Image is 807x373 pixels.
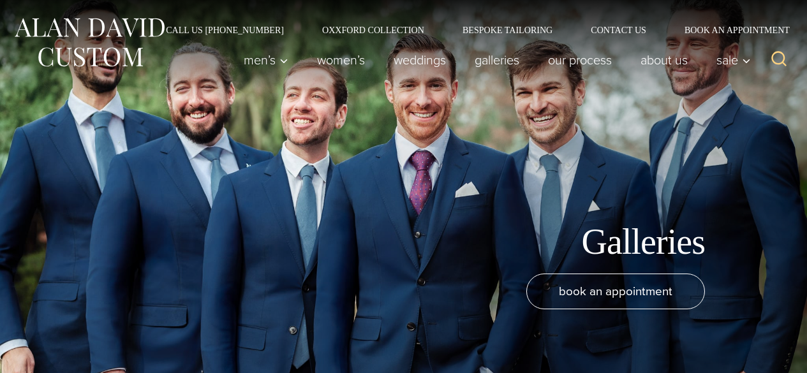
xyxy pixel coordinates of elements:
[13,14,166,71] img: Alan David Custom
[244,54,288,66] span: Men’s
[147,26,303,34] a: Call Us [PHONE_NUMBER]
[559,282,672,300] span: book an appointment
[665,26,794,34] a: Book an Appointment
[303,47,380,73] a: Women’s
[582,221,706,263] h1: Galleries
[534,47,626,73] a: Our Process
[461,47,534,73] a: Galleries
[147,26,794,34] nav: Secondary Navigation
[443,26,572,34] a: Bespoke Tailoring
[526,274,705,309] a: book an appointment
[303,26,443,34] a: Oxxford Collection
[764,45,794,75] button: View Search Form
[716,54,751,66] span: Sale
[626,47,702,73] a: About Us
[380,47,461,73] a: weddings
[230,47,758,73] nav: Primary Navigation
[572,26,665,34] a: Contact Us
